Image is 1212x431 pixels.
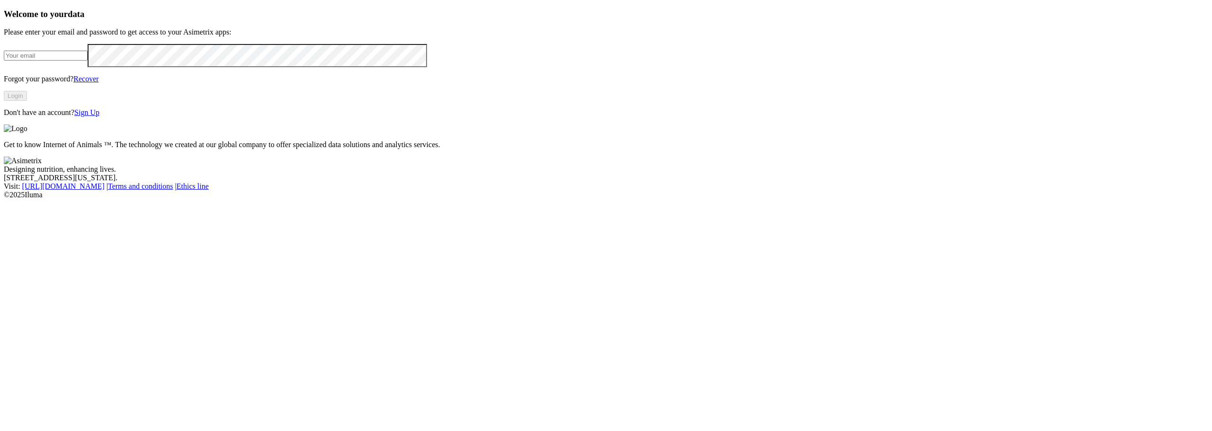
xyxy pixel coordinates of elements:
[4,191,1208,199] div: © 2025 Iluma
[4,174,1208,182] div: [STREET_ADDRESS][US_STATE].
[68,9,84,19] span: data
[4,108,1208,117] p: Don't have an account?
[108,182,173,190] a: Terms and conditions
[4,165,1208,174] div: Designing nutrition, enhancing lives.
[4,157,42,165] img: Asimetrix
[73,75,98,83] a: Recover
[74,108,99,116] a: Sign Up
[177,182,209,190] a: Ethics line
[4,51,88,61] input: Your email
[22,182,105,190] a: [URL][DOMAIN_NAME]
[4,75,1208,83] p: Forgot your password?
[4,182,1208,191] div: Visit : | |
[4,28,1208,36] p: Please enter your email and password to get access to your Asimetrix apps:
[4,91,27,101] button: Login
[4,141,1208,149] p: Get to know Internet of Animals ™. The technology we created at our global company to offer speci...
[4,9,1208,19] h3: Welcome to your
[4,124,27,133] img: Logo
